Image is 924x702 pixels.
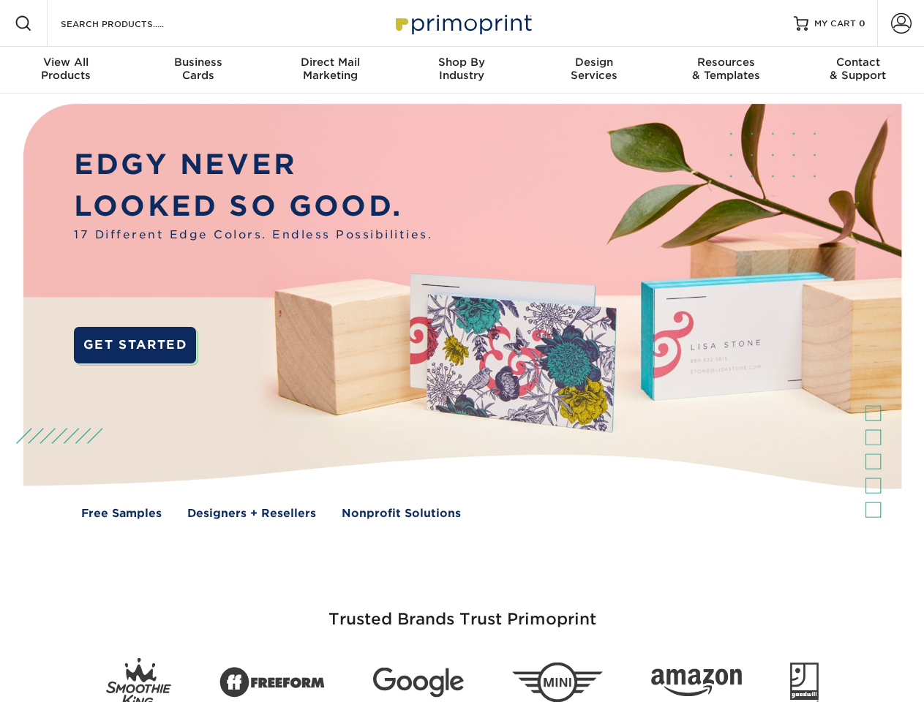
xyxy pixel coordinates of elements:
span: MY CART [814,18,856,30]
h3: Trusted Brands Trust Primoprint [34,575,890,646]
a: DesignServices [528,47,660,94]
span: 0 [859,18,865,29]
div: Cards [132,56,263,82]
span: Contact [792,56,924,69]
p: LOOKED SO GOOD. [74,186,432,227]
a: Free Samples [81,505,162,522]
span: Design [528,56,660,69]
div: & Templates [660,56,792,82]
a: Nonprofit Solutions [342,505,461,522]
a: BusinessCards [132,47,263,94]
div: & Support [792,56,924,82]
a: Direct MailMarketing [264,47,396,94]
span: 17 Different Edge Colors. Endless Possibilities. [74,227,432,244]
a: GET STARTED [74,327,196,363]
p: EDGY NEVER [74,144,432,186]
span: Direct Mail [264,56,396,69]
div: Industry [396,56,527,82]
img: Amazon [651,669,742,697]
img: Google [373,668,464,698]
a: Shop ByIndustry [396,47,527,94]
div: Marketing [264,56,396,82]
input: SEARCH PRODUCTS..... [59,15,202,32]
a: Contact& Support [792,47,924,94]
a: Designers + Resellers [187,505,316,522]
div: Services [528,56,660,82]
img: Primoprint [389,7,536,39]
img: Goodwill [790,663,819,702]
a: Resources& Templates [660,47,792,94]
span: Shop By [396,56,527,69]
span: Business [132,56,263,69]
span: Resources [660,56,792,69]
